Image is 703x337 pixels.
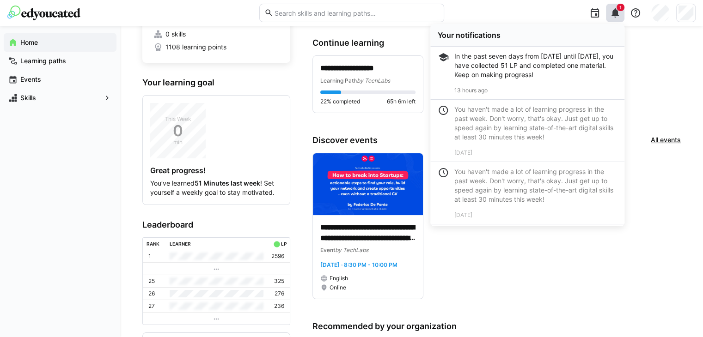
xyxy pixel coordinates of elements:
span: English [330,275,348,282]
span: by TechLabs [335,247,368,253]
span: 1108 learning points [165,42,226,52]
span: 0 skills [165,30,186,39]
span: Event [320,247,335,253]
span: Online [330,284,346,291]
div: Learner [170,241,191,247]
h3: Continue learning [312,38,681,48]
strong: 51 Minutes last week [195,179,260,187]
span: [DATE] · 8:30 PM - 10:00 PM [320,261,397,268]
p: 236 [274,302,284,310]
p: 25 [148,277,155,285]
span: by TechLabs [357,77,390,84]
span: 1 [619,5,622,10]
p: 26 [148,290,155,297]
a: 0 skills [153,30,279,39]
p: You’ve learned ! Set yourself a weekly goal to stay motivated. [150,179,282,197]
h3: Leaderboard [142,220,290,230]
span: [DATE] [454,149,472,156]
div: Rank [147,241,159,247]
div: You haven't made a lot of learning progress in the past week. Don't worry, that's okay. Just get ... [454,105,617,142]
span: [DATE] [454,211,472,218]
span: 13 hours ago [454,87,488,94]
div: You haven't made a lot of learning progress in the past week. Don't worry, that's okay. Just get ... [454,167,617,204]
h3: Your learning goal [142,78,290,88]
p: 325 [274,277,284,285]
h3: Recommended by your organization [312,321,681,331]
img: image [313,153,423,215]
a: All events [651,135,681,145]
h4: Great progress! [150,166,282,175]
div: In the past seven days from [DATE] until [DATE], you have collected 51 LP and completed one mater... [454,52,617,79]
h3: Discover events [312,135,378,145]
p: 276 [275,290,284,297]
span: 22% completed [320,98,360,105]
p: 2596 [271,253,284,260]
input: Search skills and learning paths… [273,9,439,17]
span: 65h 6m left [387,98,416,105]
p: 1 [148,253,151,260]
div: LP [281,241,286,247]
p: 27 [148,302,155,310]
span: Learning Path [320,77,357,84]
div: Your notifications [438,30,617,40]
